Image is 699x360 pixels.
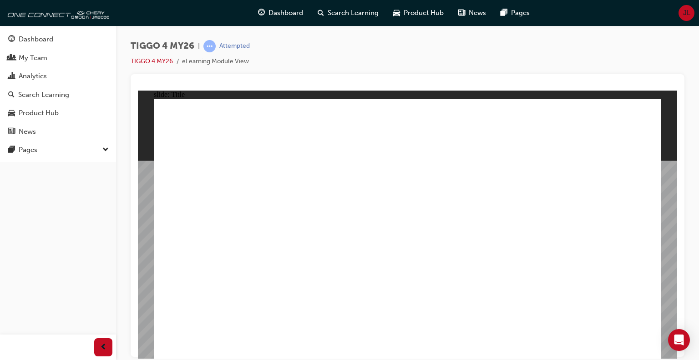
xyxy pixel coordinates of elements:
[19,145,37,155] div: Pages
[469,8,486,18] span: News
[310,4,386,22] a: search-iconSearch Learning
[4,142,112,158] button: Pages
[131,41,194,51] span: TIGGO 4 MY26
[8,109,15,117] span: car-icon
[328,8,379,18] span: Search Learning
[19,71,47,81] div: Analytics
[8,35,15,44] span: guage-icon
[4,31,112,48] a: Dashboard
[679,5,694,21] button: JL
[251,4,310,22] a: guage-iconDashboard
[493,4,537,22] a: pages-iconPages
[4,123,112,140] a: News
[19,34,53,45] div: Dashboard
[102,144,109,156] span: down-icon
[8,72,15,81] span: chart-icon
[501,7,507,19] span: pages-icon
[8,146,15,154] span: pages-icon
[182,56,249,67] li: eLearning Module View
[18,90,69,100] div: Search Learning
[8,91,15,99] span: search-icon
[8,54,15,62] span: people-icon
[393,7,400,19] span: car-icon
[386,4,451,22] a: car-iconProduct Hub
[668,329,690,351] div: Open Intercom Messenger
[219,42,250,51] div: Attempted
[19,127,36,137] div: News
[100,342,107,353] span: prev-icon
[4,50,112,66] a: My Team
[8,128,15,136] span: news-icon
[511,8,530,18] span: Pages
[451,4,493,22] a: news-iconNews
[458,7,465,19] span: news-icon
[5,4,109,22] img: oneconnect
[19,108,59,118] div: Product Hub
[683,8,690,18] span: JL
[318,7,324,19] span: search-icon
[4,68,112,85] a: Analytics
[4,86,112,103] a: Search Learning
[19,53,47,63] div: My Team
[4,105,112,122] a: Product Hub
[258,7,265,19] span: guage-icon
[203,40,216,52] span: learningRecordVerb_ATTEMPT-icon
[131,57,173,65] a: TIGGO 4 MY26
[404,8,444,18] span: Product Hub
[268,8,303,18] span: Dashboard
[4,29,112,142] button: DashboardMy TeamAnalyticsSearch LearningProduct HubNews
[198,41,200,51] span: |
